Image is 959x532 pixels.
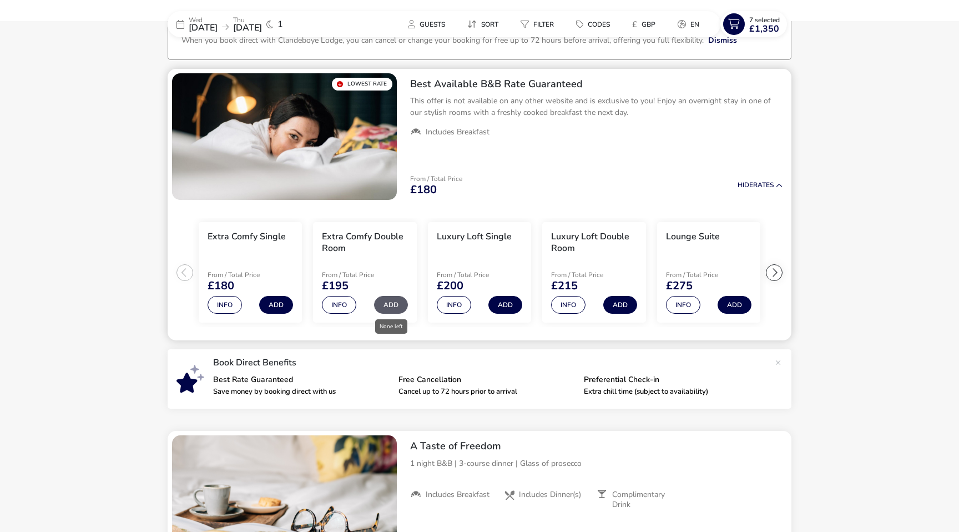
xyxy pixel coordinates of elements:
[426,490,489,500] span: Includes Breakfast
[749,24,779,33] span: £1,350
[458,16,507,32] button: Sort
[567,16,623,32] naf-pibe-menu-bar-item: Codes
[623,16,664,32] button: £GBP
[537,218,651,328] swiper-slide: 4 / 6
[519,490,581,500] span: Includes Dinner(s)
[603,296,637,314] button: Add
[584,388,760,395] p: Extra chill time (subject to availability)
[666,296,700,314] button: Info
[437,296,471,314] button: Info
[738,180,753,189] span: Hide
[410,458,783,469] p: 1 night B&B | 3-course dinner | Glass of prosecco
[213,358,769,367] p: Book Direct Benefits
[623,16,669,32] naf-pibe-menu-bar-item: £GBP
[666,280,693,292] span: £275
[277,20,283,29] span: 1
[213,388,390,395] p: Save money by booking direct with us
[398,388,575,395] p: Cancel up to 72 hours prior to arrival
[399,16,454,32] button: Guests
[437,272,516,278] p: From / Total Price
[213,376,390,384] p: Best Rate Guaranteed
[259,296,293,314] button: Add
[193,218,307,328] swiper-slide: 1 / 6
[172,73,397,200] swiper-slide: 1 / 1
[208,296,242,314] button: Info
[533,20,554,29] span: Filter
[632,19,637,30] i: £
[458,16,512,32] naf-pibe-menu-bar-item: Sort
[420,20,445,29] span: Guests
[481,20,498,29] span: Sort
[720,11,791,37] naf-pibe-menu-bar-item: 7 Selected£1,350
[666,231,720,243] h3: Lounge Suite
[189,22,218,34] span: [DATE]
[749,16,780,24] span: 7 Selected
[233,17,262,23] p: Thu
[332,78,392,91] div: Lowest Rate
[652,218,766,328] swiper-slide: 5 / 6
[720,11,787,37] button: 7 Selected£1,350
[410,175,462,182] p: From / Total Price
[708,34,737,46] button: Dismiss
[322,296,356,314] button: Info
[233,22,262,34] span: [DATE]
[766,218,880,328] swiper-slide: 6 / 6
[551,296,586,314] button: Info
[584,376,760,384] p: Preferential Check-in
[208,231,286,243] h3: Extra Comfy Single
[512,16,567,32] naf-pibe-menu-bar-item: Filter
[322,280,349,292] span: £195
[208,280,234,292] span: £180
[426,127,489,137] span: Includes Breakfast
[488,296,522,314] button: Add
[669,16,708,32] button: en
[551,280,578,292] span: £215
[208,272,286,278] p: From / Total Price
[551,272,630,278] p: From / Total Price
[410,440,783,453] h2: A Taste of Freedom
[588,20,610,29] span: Codes
[567,16,619,32] button: Codes
[666,272,745,278] p: From / Total Price
[690,20,699,29] span: en
[718,296,751,314] button: Add
[422,218,537,328] swiper-slide: 3 / 6
[437,231,512,243] h3: Luxury Loft Single
[401,431,791,519] div: A Taste of Freedom1 night B&B | 3-course dinner | Glass of proseccoIncludes BreakfastIncludes Din...
[322,231,407,254] h3: Extra Comfy Double Room
[612,490,681,510] span: Complimentary Drink
[189,17,218,23] p: Wed
[738,182,783,189] button: HideRates
[642,20,655,29] span: GBP
[181,35,704,46] p: When you book direct with Clandeboye Lodge, you can cancel or change your booking for free up to ...
[307,218,422,328] swiper-slide: 2 / 6
[669,16,713,32] naf-pibe-menu-bar-item: en
[374,296,408,314] button: Add
[410,95,783,118] p: This offer is not available on any other website and is exclusive to you! Enjoy an overnight stay...
[168,11,334,37] div: Wed[DATE]Thu[DATE]1
[551,231,637,254] h3: Luxury Loft Double Room
[401,69,791,147] div: Best Available B&B Rate GuaranteedThis offer is not available on any other website and is exclusi...
[398,376,575,384] p: Free Cancellation
[512,16,563,32] button: Filter
[410,184,437,195] span: £180
[399,16,458,32] naf-pibe-menu-bar-item: Guests
[437,280,463,292] span: £200
[410,78,783,91] h2: Best Available B&B Rate Guaranteed
[322,272,401,278] p: From / Total Price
